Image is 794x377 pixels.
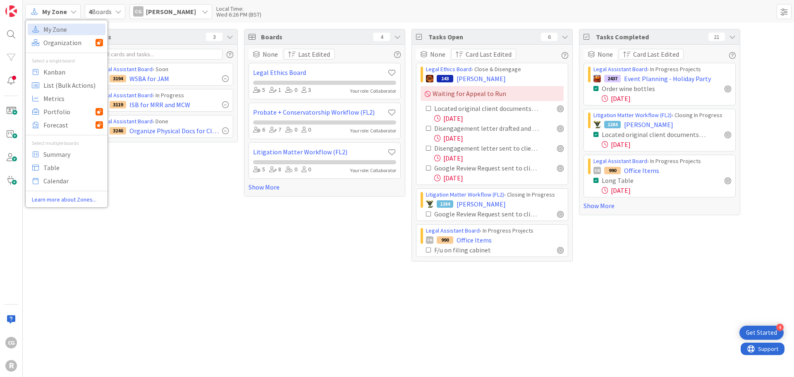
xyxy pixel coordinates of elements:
div: Select multiple boards [26,139,108,147]
div: › Closing In Progress [426,190,564,199]
a: Legal Assistant Board [593,65,647,73]
button: Last Edited [284,49,335,60]
div: [DATE] [602,94,731,103]
span: [PERSON_NAME] [457,199,506,209]
div: [DATE] [602,185,731,195]
a: Probate + Conservatorship Workflow (FL2) [253,107,387,117]
span: None [263,49,278,59]
a: Legal Ethics Board [426,65,471,73]
a: Legal Assistant Board [99,65,153,73]
a: Show More [249,182,401,192]
div: 5 [253,86,265,95]
span: None [430,49,445,59]
span: Office Items [624,166,659,175]
div: 4 [776,324,784,331]
div: Disengagement letter drafted and sent for review (if case is done, [PERSON_NAME] needs to confirm) [434,123,539,133]
div: 143 [437,75,453,82]
div: 1284 [437,200,453,208]
div: Select a single board [26,57,108,65]
div: 6 [541,33,557,41]
span: ISB for MRR and MCW [129,100,190,110]
span: My Zone [43,23,103,36]
span: [PERSON_NAME] [624,120,673,130]
a: Organization [28,37,105,48]
a: Forecast [28,119,105,131]
span: WSBA for JAM [129,74,169,84]
div: › In Progress Projects [593,65,731,74]
a: My Zone [28,24,105,35]
span: Card Last Edited [633,49,679,59]
div: 0 [285,86,297,95]
span: Focus [93,32,199,42]
div: 5 [253,165,265,174]
div: Open Get Started checklist, remaining modules: 4 [739,326,784,340]
div: CG [133,6,143,17]
div: Google Review Request sent to client [if applicable-check with TWR] [434,163,539,173]
a: Litigation Matter Workflow (FL2) [253,147,387,157]
div: › In Progress [99,91,229,100]
div: Your role: Collaborator [350,127,396,134]
div: Waiting for Appeal to Run [421,86,564,101]
span: Organization [43,36,96,49]
div: 3 [301,86,311,95]
div: Wed 6:26 PM (BST) [216,12,261,17]
div: Your role: Collaborator [350,87,396,95]
span: Boards [88,7,112,17]
a: Kanban [28,66,105,78]
div: Located original client documents if necessary & coordinated delivery with client [602,130,706,139]
span: [PERSON_NAME] [146,7,196,17]
span: Support [17,1,38,11]
div: 3119 [110,101,126,108]
div: [DATE] [434,153,564,163]
span: Tasks Open [428,32,537,42]
span: My Zone [42,7,67,17]
div: 0 [301,125,311,134]
div: 990 [437,236,453,244]
a: Summary [28,149,105,160]
button: Card Last Edited [619,49,684,60]
div: 0 [285,125,297,134]
div: CG [426,236,433,244]
div: Located original client documents if necessary & coordinated delivery with client [434,103,539,113]
a: Portfolio [28,106,105,118]
span: Card Last Edited [466,49,512,59]
div: R [5,360,17,372]
div: › In Progress Projects [426,226,564,235]
a: Legal Assistant Board [99,118,153,125]
span: Portfolio [43,106,96,118]
div: Local Time: [216,6,261,12]
a: Legal Assistant Board [99,91,153,99]
a: Table [28,162,105,173]
div: 8 [269,165,281,174]
input: Search all cards and tasks... [81,49,222,60]
span: Kanban [43,66,103,78]
img: Visit kanbanzone.com [5,5,17,17]
div: › Soon [99,65,229,74]
span: [PERSON_NAME] [457,74,506,84]
span: Organize Physical Docs for Clients [129,126,219,136]
div: 990 [604,167,621,174]
div: 2437 [604,75,621,82]
button: Card Last Edited [451,49,516,60]
span: Calendar [43,175,103,187]
div: › Close & Disengage [426,65,564,74]
a: Metrics [28,93,105,104]
div: Google Review Request sent to client [if applicable] [434,209,539,219]
div: 0 [301,165,311,174]
div: Disengagement letter sent to client & PDF saved in client file [434,143,539,153]
span: Boards [261,32,369,42]
img: KA [593,75,601,82]
div: Long Table [602,175,676,185]
div: 21 [708,33,725,41]
span: Last Edited [298,49,330,59]
div: [DATE] [602,139,731,149]
div: 3 [206,33,222,41]
a: Legal Ethics Board [253,67,387,77]
b: 4 [88,7,92,16]
span: Forecast [43,119,96,131]
img: NC [426,200,433,208]
div: › Closing In Progress [593,111,731,120]
a: Legal Assistant Board [426,227,480,234]
div: F/u on filing cabinet [434,245,521,255]
div: › Done [99,117,229,126]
